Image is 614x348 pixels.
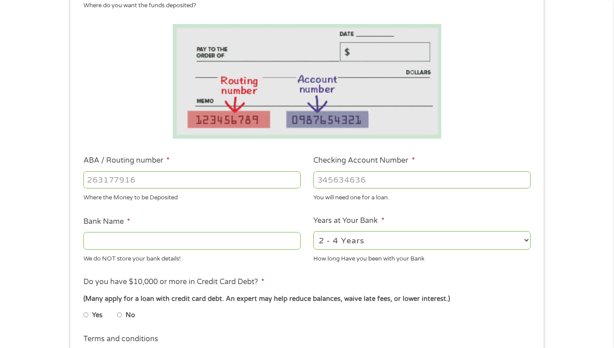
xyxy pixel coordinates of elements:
[173,24,441,139] img: Routing number location
[83,334,158,344] label: Terms and conditions
[83,1,524,10] div: Where do you want the funds deposited?
[83,171,301,188] input: 263177916
[92,310,102,320] label: Yes
[313,251,531,263] div: How long Have you been with your Bank
[313,156,414,165] label: Checking Account Number
[313,216,384,226] label: Years at Your Bank
[83,294,531,304] div: (Many apply for a loan with credit card debt. An expert may help reduce balances, waive late fees...
[126,310,135,320] label: No
[83,217,130,227] label: Bank Name
[313,190,531,203] div: You will need one for a loan.
[83,156,170,165] label: ABA / Routing number
[83,190,301,203] div: Where the Money to be Deposited
[313,171,531,188] input: 345634636
[83,277,264,287] label: Do you have $10,000 or more in Credit Card Debt?
[83,251,301,263] div: We do NOT store your bank details!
